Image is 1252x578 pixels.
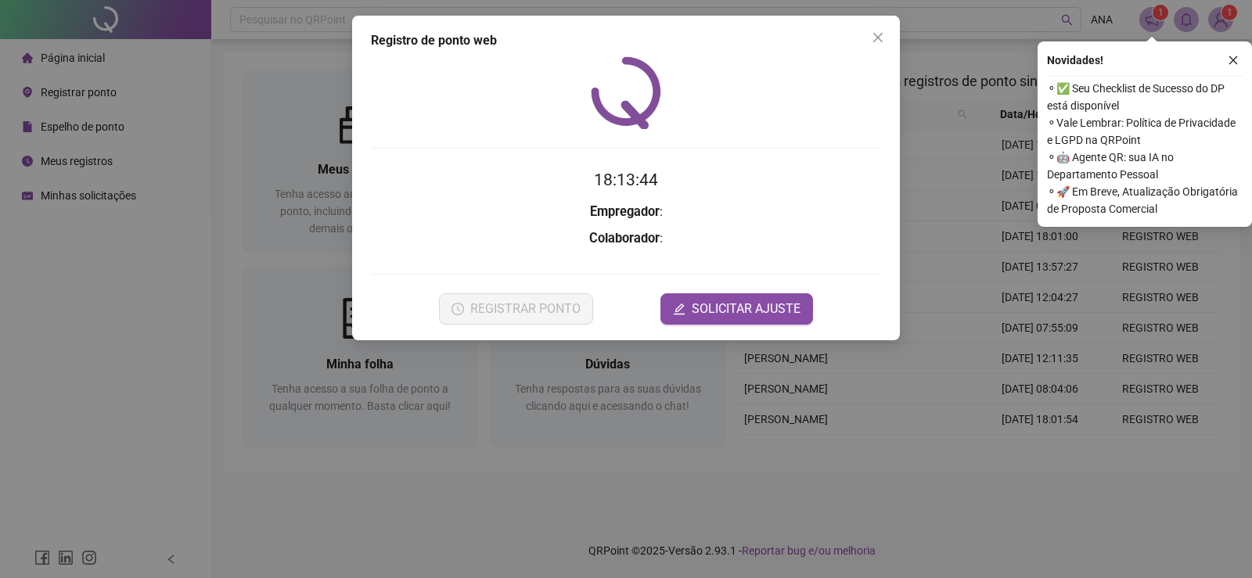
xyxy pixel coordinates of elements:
h3: : [371,228,881,249]
time: 18:13:44 [594,171,658,189]
span: ⚬ Vale Lembrar: Política de Privacidade e LGPD na QRPoint [1047,114,1243,149]
span: Novidades ! [1047,52,1103,69]
h3: : [371,202,881,222]
strong: Colaborador [589,231,660,246]
button: REGISTRAR PONTO [439,293,593,325]
span: close [1228,55,1239,66]
strong: Empregador [590,204,660,219]
span: SOLICITAR AJUSTE [692,300,800,318]
img: QRPoint [591,56,661,129]
span: ⚬ 🤖 Agente QR: sua IA no Departamento Pessoal [1047,149,1243,183]
span: ⚬ 🚀 Em Breve, Atualização Obrigatória de Proposta Comercial [1047,183,1243,217]
div: Registro de ponto web [371,31,881,50]
span: close [872,31,884,44]
button: editSOLICITAR AJUSTE [660,293,813,325]
span: ⚬ ✅ Seu Checklist de Sucesso do DP está disponível [1047,80,1243,114]
span: edit [673,303,685,315]
button: Close [865,25,890,50]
